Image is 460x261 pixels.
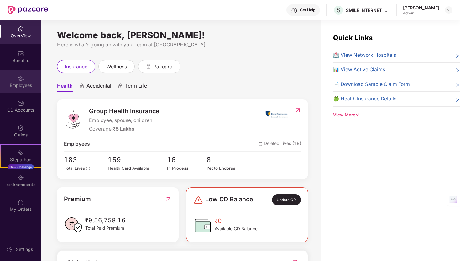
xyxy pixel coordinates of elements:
span: Total Lives [64,166,85,171]
span: 🍏 Health Insurance Details [333,95,396,103]
span: Accidental [86,83,111,92]
span: pazcard [153,63,173,71]
div: View More [333,112,460,118]
img: New Pazcare Logo [8,6,48,14]
span: Employees [64,140,90,148]
div: Here is what’s going on with your team at [GEOGRAPHIC_DATA] [57,41,308,49]
img: svg+xml;base64,PHN2ZyBpZD0iSGVscC0zMngzMiIgeG1sbnM9Imh0dHA6Ly93d3cudzMub3JnLzIwMDAvc3ZnIiB3aWR0aD... [291,8,297,14]
span: 📊 View Active Claims [333,66,385,74]
img: logo [64,110,83,129]
img: deleteIcon [259,142,263,146]
span: wellness [106,63,127,71]
div: Health Card Available [108,165,167,172]
span: Low CD Balance [205,194,253,205]
span: 159 [108,155,167,165]
span: info-circle [86,167,90,170]
img: CDBalanceIcon [193,216,212,235]
span: Quick Links [333,34,373,42]
div: Update CD [272,194,301,205]
img: svg+xml;base64,PHN2ZyBpZD0iU2V0dGluZy0yMHgyMCIgeG1sbnM9Imh0dHA6Ly93d3cudzMub3JnLzIwMDAvc3ZnIiB3aW... [7,246,13,253]
img: svg+xml;base64,PHN2ZyBpZD0iRW5kb3JzZW1lbnRzIiB4bWxucz0iaHR0cDovL3d3dy53My5vcmcvMjAwMC9zdmciIHdpZH... [18,174,24,181]
span: Deleted Lives (18) [259,140,301,148]
span: 8 [206,155,246,165]
div: animation [79,83,85,89]
span: Health [57,83,73,92]
div: Settings [14,246,35,253]
div: SMILE INTERNET TECHNOLOGIES PRIVATE LIMITED [346,7,390,13]
div: Get Help [300,8,315,13]
div: New Challenge [8,164,34,169]
div: animation [146,63,151,69]
span: ₹5 Lakhs [113,126,134,132]
img: svg+xml;base64,PHN2ZyBpZD0iRGFuZ2VyLTMyeDMyIiB4bWxucz0iaHR0cDovL3d3dy53My5vcmcvMjAwMC9zdmciIHdpZH... [193,195,203,205]
span: right [455,82,460,88]
span: S [337,6,341,14]
span: ₹0 [215,216,258,226]
span: right [455,67,460,74]
span: ₹9,56,758.16 [85,216,126,225]
span: right [455,96,460,103]
img: svg+xml;base64,PHN2ZyBpZD0iTXlfT3JkZXJzIiBkYXRhLW5hbWU9Ik15IE9yZGVycyIgeG1sbnM9Imh0dHA6Ly93d3cudz... [18,199,24,205]
div: In Process [167,165,206,172]
span: insurance [65,63,87,71]
img: RedirectIcon [165,194,172,204]
div: Stepathon [1,157,41,163]
div: [PERSON_NAME] [403,5,439,11]
span: down [355,113,360,117]
span: Total Paid Premium [85,225,126,232]
img: svg+xml;base64,PHN2ZyBpZD0iSG9tZSIgeG1sbnM9Imh0dHA6Ly93d3cudzMub3JnLzIwMDAvc3ZnIiB3aWR0aD0iMjAiIG... [18,26,24,32]
img: svg+xml;base64,PHN2ZyBpZD0iRW1wbG95ZWVzIiB4bWxucz0iaHR0cDovL3d3dy53My5vcmcvMjAwMC9zdmciIHdpZHRoPS... [18,75,24,82]
span: 16 [167,155,206,165]
span: right [455,53,460,59]
div: animation [118,83,123,89]
div: Welcome back, [PERSON_NAME]! [57,33,308,38]
img: svg+xml;base64,PHN2ZyBpZD0iQmVuZWZpdHMiIHhtbG5zPSJodHRwOi8vd3d3LnczLm9yZy8yMDAwL3N2ZyIgd2lkdGg9Ij... [18,51,24,57]
img: PaidPremiumIcon [64,216,83,234]
img: RedirectIcon [295,107,301,113]
span: 183 [64,155,94,165]
span: 📄 Download Sample Claim Form [333,81,410,88]
span: Available CD Balance [215,226,258,232]
img: svg+xml;base64,PHN2ZyBpZD0iQ0RfQWNjb3VudHMiIGRhdGEtbmFtZT0iQ0QgQWNjb3VudHMiIHhtbG5zPSJodHRwOi8vd3... [18,100,24,106]
img: svg+xml;base64,PHN2ZyBpZD0iRHJvcGRvd24tMzJ4MzIiIHhtbG5zPSJodHRwOi8vd3d3LnczLm9yZy8yMDAwL3N2ZyIgd2... [446,8,451,13]
span: 🏥 View Network Hospitals [333,51,396,59]
img: insurerIcon [265,106,288,122]
div: Yet to Endorse [206,165,246,172]
span: Group Health Insurance [89,106,159,116]
img: svg+xml;base64,PHN2ZyBpZD0iQ2xhaW0iIHhtbG5zPSJodHRwOi8vd3d3LnczLm9yZy8yMDAwL3N2ZyIgd2lkdGg9IjIwIi... [18,125,24,131]
span: Employee, spouse, children [89,117,159,125]
div: Admin [403,11,439,16]
div: Coverage: [89,125,159,133]
img: svg+xml;base64,PHN2ZyB4bWxucz0iaHR0cDovL3d3dy53My5vcmcvMjAwMC9zdmciIHdpZHRoPSIyMSIgaGVpZ2h0PSIyMC... [18,150,24,156]
span: Term Life [125,83,147,92]
span: Premium [64,194,91,204]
